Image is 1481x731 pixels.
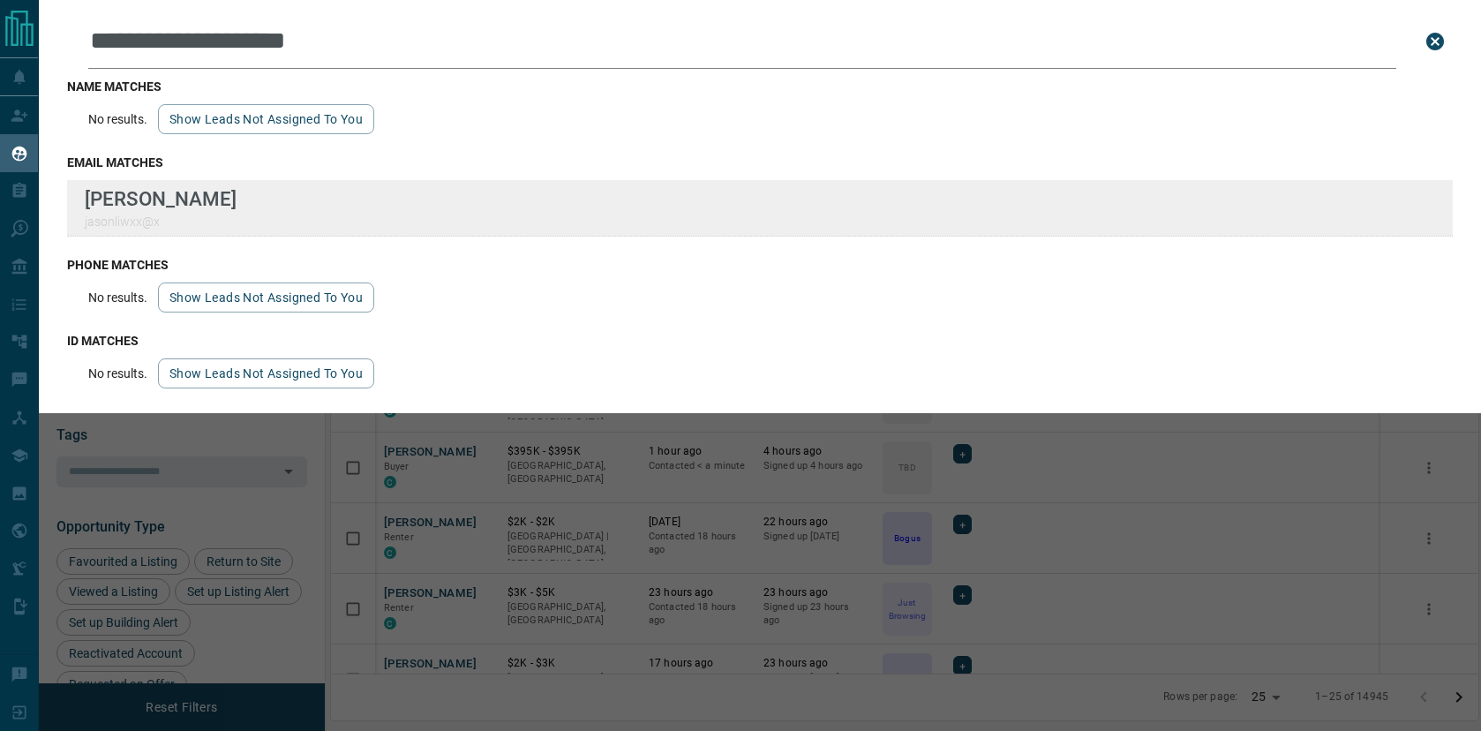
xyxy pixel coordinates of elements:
[158,104,374,134] button: show leads not assigned to you
[88,366,147,381] p: No results.
[67,258,1453,272] h3: phone matches
[88,290,147,305] p: No results.
[67,155,1453,170] h3: email matches
[67,79,1453,94] h3: name matches
[158,283,374,313] button: show leads not assigned to you
[1417,24,1453,59] button: close search bar
[85,215,237,229] p: jasonliwxx@x
[67,334,1453,348] h3: id matches
[88,112,147,126] p: No results.
[158,358,374,388] button: show leads not assigned to you
[85,187,237,210] p: [PERSON_NAME]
